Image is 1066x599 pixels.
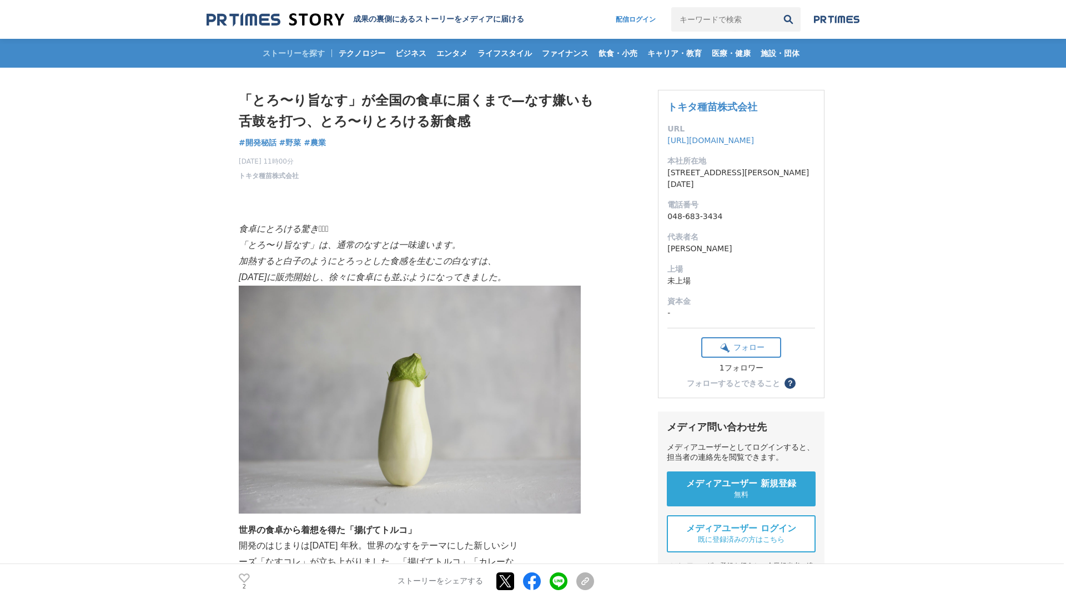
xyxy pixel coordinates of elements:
span: テクノロジー [334,48,390,58]
a: テクノロジー [334,39,390,68]
span: 無料 [734,490,748,500]
span: #農業 [304,138,326,148]
a: #農業 [304,137,326,149]
dt: 資本金 [667,296,815,307]
a: エンタメ [432,39,472,68]
span: [DATE] 11時00分 [239,156,299,166]
p: ーズ「なすコレ」が⽴ち上がりました。「揚げてトルコ」「カレーな [239,554,594,570]
div: 1フォロワー [701,363,781,373]
a: ビジネス [391,39,431,68]
em: 加熱すると⽩⼦のようにとろっとした⾷感を⽣むこの⽩なすは、 [239,256,496,266]
span: 既に登録済みの方はこちら [698,535,785,545]
span: 施設・団体 [756,48,804,58]
span: ？ [786,379,794,387]
dt: 代表者名 [667,231,815,243]
span: ライフスタイル [473,48,536,58]
h2: 成果の裏側にあるストーリーをメディアに届ける [353,14,524,24]
p: 開発のはじまりは[DATE] 年秋。世界のなすをテーマにした新しいシリ [239,538,594,554]
dt: 上場 [667,263,815,275]
span: エンタメ [432,48,472,58]
a: [URL][DOMAIN_NAME] [667,136,754,145]
div: メディア問い合わせ先 [667,420,816,434]
span: メディアユーザー ログイン [686,523,796,535]
a: 医療・健康 [707,39,755,68]
em: 「とろ〜り旨なす」は、通常のなすとは⼀味違います。 [239,240,461,250]
button: フォロー [701,337,781,358]
a: キャリア・教育 [643,39,706,68]
span: #野菜 [279,138,301,148]
span: ビジネス [391,48,431,58]
dd: 未上場 [667,275,815,287]
a: 配信ログイン [605,7,667,32]
strong: 世界の⾷卓から着想を得た「揚げてトルコ」 [239,525,416,535]
span: ファイナンス [537,48,593,58]
a: ライフスタイル [473,39,536,68]
em: ⾷卓にとろける驚きを̶̶ [239,224,329,233]
a: メディアユーザー ログイン 既に登録済みの方はこちら [667,515,816,552]
dd: [PERSON_NAME] [667,243,815,255]
img: prtimes [814,15,859,24]
dt: 電話番号 [667,199,815,211]
a: トキタ種苗株式会社 [667,101,757,113]
img: 成果の裏側にあるストーリーをメディアに届ける [207,12,344,27]
div: フォローするとできること [687,379,780,387]
img: thumbnail_62214870-6fd4-11f0-9ecd-47cd39bddb89.jpg [239,286,581,514]
a: 成果の裏側にあるストーリーをメディアに届ける 成果の裏側にあるストーリーをメディアに届ける [207,12,524,27]
dd: [STREET_ADDRESS][PERSON_NAME][DATE] [667,167,815,190]
dt: URL [667,123,815,135]
button: ？ [785,378,796,389]
p: ストーリーをシェアする [398,577,483,587]
div: メディアユーザーとしてログインすると、担当者の連絡先を閲覧できます。 [667,443,816,463]
a: メディアユーザー 新規登録 無料 [667,471,816,506]
a: 飲食・小売 [594,39,642,68]
input: キーワードで検索 [671,7,776,32]
a: 施設・団体 [756,39,804,68]
p: 2 [239,584,250,590]
em: [DATE]に販売開始し、徐々に⾷卓にも並ぶようになってきました。 [239,272,506,282]
a: #開発秘話 [239,137,276,149]
a: #野菜 [279,137,301,149]
span: 医療・健康 [707,48,755,58]
span: キャリア・教育 [643,48,706,58]
span: メディアユーザー 新規登録 [686,478,796,490]
span: #開発秘話 [239,138,276,148]
dd: - [667,307,815,319]
a: ファイナンス [537,39,593,68]
dd: 048-683-3434 [667,211,815,222]
span: 飲食・小売 [594,48,642,58]
dt: 本社所在地 [667,155,815,167]
h1: 「とろ〜り旨なす」が全国の食卓に届くまで—なす嫌いも舌鼓を打つ、とろ〜りとろける新食感 [239,90,594,133]
button: 検索 [776,7,801,32]
a: トキタ種苗株式会社 [239,171,299,181]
